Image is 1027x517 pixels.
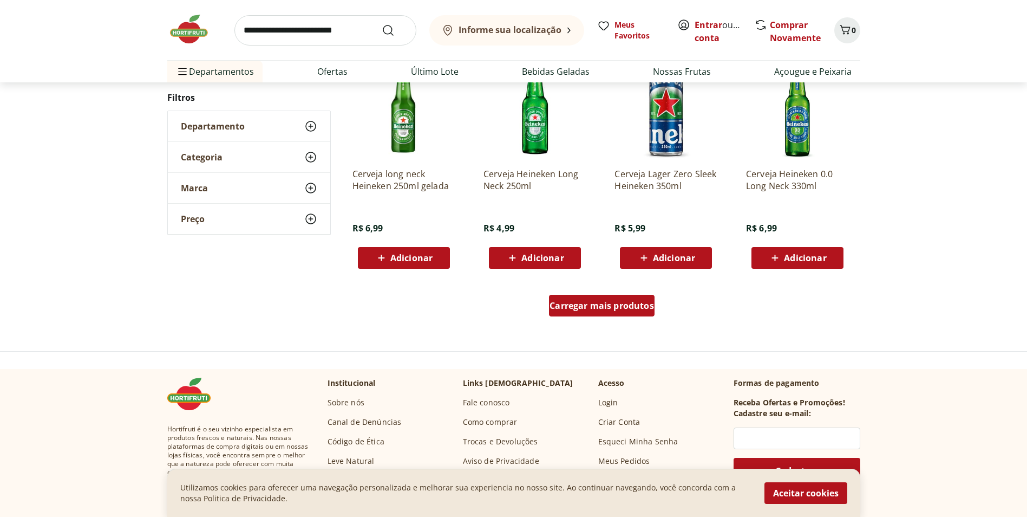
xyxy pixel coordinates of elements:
span: Adicionar [390,254,433,262]
a: Login [598,397,618,408]
img: Hortifruti [167,378,221,410]
button: Departamento [168,111,330,141]
a: Meus Pedidos [598,456,650,467]
span: R$ 5,99 [614,222,645,234]
h3: Receba Ofertas e Promoções! [734,397,845,408]
span: R$ 6,99 [746,222,777,234]
a: Cerveja Lager Zero Sleek Heineken 350ml [614,168,717,192]
span: Categoria [181,152,223,163]
a: Código de Ética [328,436,384,447]
button: Adicionar [358,247,450,269]
button: Preço [168,204,330,234]
a: Como comprar [463,417,518,428]
img: Cerveja Heineken 0.0 Long Neck 330ml [746,56,849,159]
a: Fale conosco [463,397,510,408]
button: Aceitar cookies [764,482,847,504]
button: Adicionar [751,247,843,269]
span: Adicionar [653,254,695,262]
p: Links [DEMOGRAPHIC_DATA] [463,378,573,389]
button: Informe sua localização [429,15,584,46]
img: Cerveja long neck Heineken 250ml gelada [352,56,455,159]
h2: Filtros [167,87,331,108]
a: Trocas e Devoluções [463,436,538,447]
button: Submit Search [382,24,408,37]
span: Preço [181,214,205,224]
span: R$ 6,99 [352,222,383,234]
a: Cerveja long neck Heineken 250ml gelada [352,168,455,192]
img: Cerveja Heineken Long Neck 250ml [483,56,586,159]
img: Hortifruti [167,13,221,46]
a: Cerveja Heineken 0.0 Long Neck 330ml [746,168,849,192]
a: Aviso de Privacidade [463,456,539,467]
span: R$ 4,99 [483,222,514,234]
a: Entrar [695,19,722,31]
a: Esqueci Minha Senha [598,436,678,447]
button: Adicionar [489,247,581,269]
span: Marca [181,183,208,193]
button: Carrinho [834,17,860,43]
button: Menu [176,59,189,85]
button: Cadastrar [734,458,860,484]
span: Meus Favoritos [614,20,664,41]
a: Canal de Denúncias [328,417,402,428]
span: Adicionar [521,254,564,262]
span: Adicionar [784,254,826,262]
a: Criar conta [695,19,754,44]
button: Categoria [168,142,330,172]
b: Informe sua localização [459,24,561,36]
span: ou [695,18,743,44]
a: Cerveja Heineken Long Neck 250ml [483,168,586,192]
a: Ofertas [317,65,348,78]
a: Carregar mais produtos [549,295,655,321]
img: Cerveja Lager Zero Sleek Heineken 350ml [614,56,717,159]
span: Carregar mais produtos [550,301,654,310]
a: Criar Conta [598,417,640,428]
a: Comprar Novamente [770,19,821,44]
a: Bebidas Geladas [522,65,590,78]
a: Nossas Frutas [653,65,711,78]
a: Leve Natural [328,456,375,467]
p: Utilizamos cookies para oferecer uma navegação personalizada e melhorar sua experiencia no nosso ... [180,482,751,504]
span: 0 [852,25,856,35]
a: Açougue e Peixaria [774,65,852,78]
span: Departamento [181,121,245,132]
span: Hortifruti é o seu vizinho especialista em produtos frescos e naturais. Nas nossas plataformas de... [167,425,310,486]
a: Sobre nós [328,397,364,408]
a: Meus Favoritos [597,20,664,41]
button: Marca [168,173,330,203]
p: Formas de pagamento [734,378,860,389]
h3: Cadastre seu e-mail: [734,408,811,419]
button: Adicionar [620,247,712,269]
span: Cadastrar [775,467,818,475]
p: Acesso [598,378,625,389]
span: Departamentos [176,59,254,85]
p: Institucional [328,378,376,389]
input: search [234,15,416,46]
a: Último Lote [411,65,459,78]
